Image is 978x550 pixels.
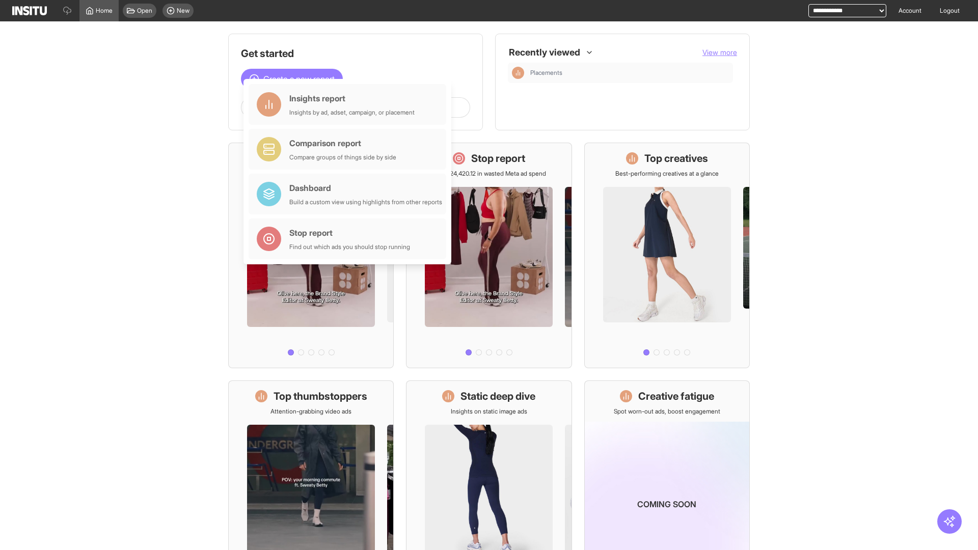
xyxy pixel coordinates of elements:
a: What's live nowSee all active ads instantly [228,143,394,368]
h1: Top thumbstoppers [274,389,367,403]
a: Stop reportSave £24,420.12 in wasted Meta ad spend [406,143,572,368]
span: New [177,7,189,15]
img: Logo [12,6,47,15]
span: Placements [530,69,729,77]
div: Find out which ads you should stop running [289,243,410,251]
span: Create a new report [263,73,335,85]
h1: Get started [241,46,470,61]
p: Insights on static image ads [451,407,527,416]
p: Attention-grabbing video ads [270,407,351,416]
span: Placements [530,69,562,77]
div: Insights [512,67,524,79]
p: Best-performing creatives at a glance [615,170,719,178]
button: Create a new report [241,69,343,89]
span: View more [702,48,737,57]
button: View more [702,47,737,58]
span: Open [137,7,152,15]
p: Save £24,420.12 in wasted Meta ad spend [431,170,546,178]
div: Dashboard [289,182,442,194]
h1: Top creatives [644,151,708,166]
div: Stop report [289,227,410,239]
a: Top creativesBest-performing creatives at a glance [584,143,750,368]
div: Compare groups of things side by side [289,153,396,161]
div: Insights by ad, adset, campaign, or placement [289,108,415,117]
span: Home [96,7,113,15]
div: Insights report [289,92,415,104]
h1: Stop report [471,151,525,166]
div: Comparison report [289,137,396,149]
div: Build a custom view using highlights from other reports [289,198,442,206]
h1: Static deep dive [460,389,535,403]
